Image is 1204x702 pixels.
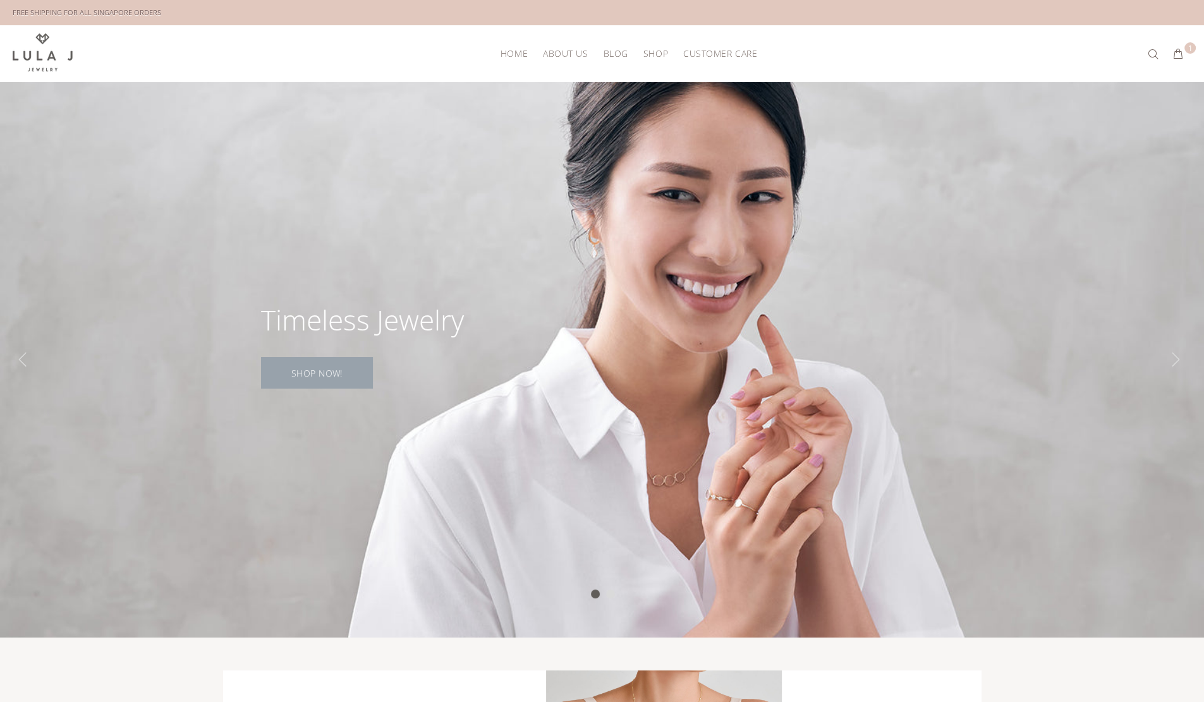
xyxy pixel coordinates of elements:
[603,49,628,58] span: Blog
[683,49,757,58] span: Customer Care
[13,6,161,20] div: FREE SHIPPING FOR ALL SINGAPORE ORDERS
[501,49,528,58] span: HOME
[643,49,668,58] span: Shop
[535,44,595,63] a: About Us
[261,357,373,389] a: SHOP NOW!
[636,44,676,63] a: Shop
[676,44,757,63] a: Customer Care
[261,306,464,334] div: Timeless Jewelry
[493,44,535,63] a: HOME
[543,49,588,58] span: About Us
[595,44,635,63] a: Blog
[1167,44,1189,64] button: 1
